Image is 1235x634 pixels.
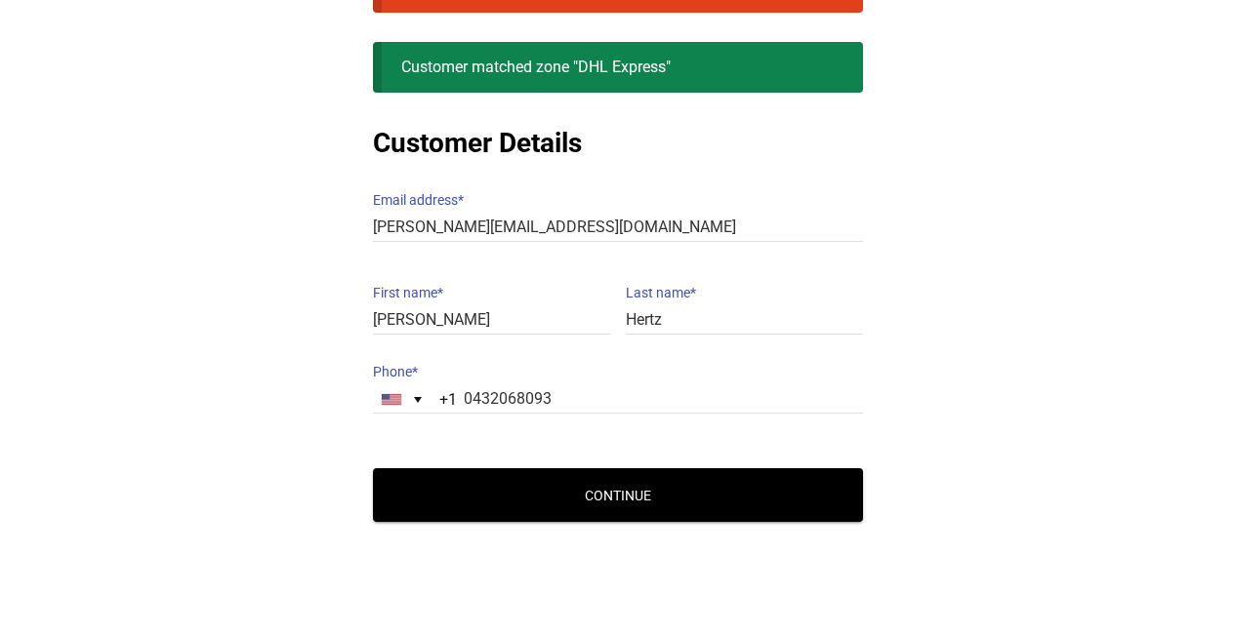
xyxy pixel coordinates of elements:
label: Phone [373,358,863,385]
h2: Customer Details [373,124,863,163]
button: Continue [373,468,863,522]
input: 201-555-0123 [373,385,863,414]
label: Email address [373,186,863,214]
label: First name [373,279,610,306]
div: +1 [439,384,457,416]
button: Selected country [374,386,457,413]
div: Customer matched zone "DHL Express" [373,42,863,93]
label: Last name [626,279,863,306]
